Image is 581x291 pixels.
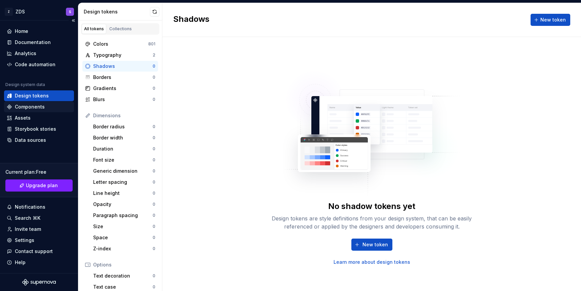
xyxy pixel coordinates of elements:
div: 0 [153,224,155,229]
div: Generic dimension [93,168,153,174]
div: Analytics [15,50,36,57]
a: Invite team [4,224,74,235]
a: Assets [4,113,74,123]
div: 0 [153,202,155,207]
button: New token [531,14,570,26]
div: Typography [93,52,153,58]
div: Text case [93,284,153,290]
div: Code automation [15,61,55,68]
div: Duration [93,145,153,152]
div: 801 [148,41,155,47]
button: Contact support [4,246,74,257]
div: 0 [153,124,155,129]
svg: Supernova Logo [22,279,56,286]
div: Data sources [15,137,46,143]
div: Border radius [93,123,153,130]
div: All tokens [84,26,104,32]
div: Opacity [93,201,153,208]
div: Assets [15,115,31,121]
a: Data sources [4,135,74,145]
button: Collapse sidebar [69,16,78,25]
a: Duration0 [90,143,158,154]
a: Letter spacing0 [90,177,158,188]
div: Design tokens [84,8,150,15]
div: Colors [93,41,148,47]
div: Design system data [5,82,45,87]
div: 0 [153,213,155,218]
h2: Shadows [173,14,209,26]
a: Space0 [90,232,158,243]
a: Analytics [4,48,74,59]
button: Search ⌘K [4,213,74,223]
div: 0 [153,64,155,69]
a: Generic dimension0 [90,166,158,176]
a: Gradients0 [82,83,158,94]
div: Blurs [93,96,153,103]
div: 0 [153,246,155,251]
div: Font size [93,157,153,163]
div: S [69,9,71,14]
div: 0 [153,157,155,163]
div: Invite team [15,226,41,233]
div: Search ⌘K [15,215,40,221]
a: Line height0 [90,188,158,199]
a: Size0 [90,221,158,232]
div: Documentation [15,39,51,46]
a: Design tokens [4,90,74,101]
div: 0 [153,273,155,279]
div: Text decoration [93,273,153,279]
div: Components [15,103,45,110]
div: 0 [153,235,155,240]
div: Storybook stories [15,126,56,132]
div: Gradients [93,85,153,92]
button: Help [4,257,74,268]
a: Border radius0 [90,121,158,132]
span: Upgrade plan [26,182,58,189]
div: Line height [93,190,153,197]
div: Home [15,28,28,35]
div: Options [93,261,155,268]
div: 0 [153,168,155,174]
a: Paragraph spacing0 [90,210,158,221]
a: Documentation [4,37,74,48]
div: Current plan : Free [5,169,73,175]
div: Letter spacing [93,179,153,185]
a: Home [4,26,74,37]
div: No shadow tokens yet [328,201,415,212]
div: 0 [153,179,155,185]
div: 0 [153,86,155,91]
button: Notifications [4,202,74,212]
div: Notifications [15,204,45,210]
div: ZDS [15,8,25,15]
a: Typography2 [82,50,158,60]
div: 0 [153,97,155,102]
span: New token [362,241,388,248]
div: Paragraph spacing [93,212,153,219]
div: Z-index [93,245,153,252]
a: Code automation [4,59,74,70]
div: Size [93,223,153,230]
div: Shadows [93,63,153,70]
a: Opacity0 [90,199,158,210]
a: Settings [4,235,74,246]
div: Settings [15,237,34,244]
div: Design tokens are style definitions from your design system, that can be easily referenced or app... [264,214,479,231]
a: Colors801 [82,39,158,49]
a: Border width0 [90,132,158,143]
div: Borders [93,74,153,81]
a: Text decoration0 [90,271,158,281]
span: New token [540,16,566,23]
div: Contact support [15,248,53,255]
a: Shadows0 [82,61,158,72]
div: 0 [153,146,155,152]
div: 0 [153,75,155,80]
a: Storybook stories [4,124,74,134]
div: Z [5,8,13,16]
div: Space [93,234,153,241]
button: ZZDSS [1,4,77,19]
button: Upgrade plan [5,179,73,192]
div: Help [15,259,26,266]
div: 0 [153,135,155,140]
div: Border width [93,134,153,141]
